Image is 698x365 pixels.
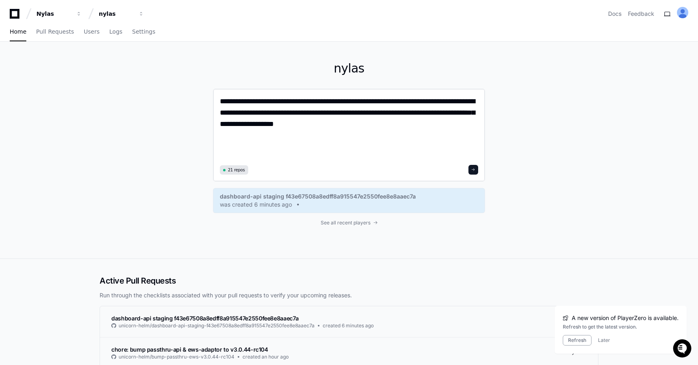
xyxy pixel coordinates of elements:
div: Refresh to get the latest version. [563,324,679,330]
div: Start new chat [28,60,133,68]
span: chore: bump passthru-api & ews-adaptor to v3.0.44-rc104 [111,346,268,353]
a: Users [84,23,100,41]
span: Pylon [81,85,98,91]
span: dashboard-api staging f43e67508a8edff8a915547e2550fee8e8aaec7a [111,315,298,322]
div: Nylas [36,10,71,18]
button: Feedback [628,10,654,18]
span: Logs [109,29,122,34]
a: Docs [608,10,621,18]
span: Home [10,29,26,34]
span: Pull Requests [36,29,74,34]
a: Powered byPylon [57,85,98,91]
button: nylas [96,6,147,21]
a: Pull Requests [36,23,74,41]
span: Users [84,29,100,34]
h2: Active Pull Requests [100,275,598,286]
a: See all recent players [213,220,485,226]
button: Later [598,337,610,344]
p: Run through the checklists associated with your pull requests to verify your upcoming releases. [100,291,598,299]
a: Settings [132,23,155,41]
button: Nylas [33,6,85,21]
span: A new version of PlayerZero is available. [572,314,679,322]
button: Refresh [563,335,592,346]
span: was created 6 minutes ago [220,201,292,209]
div: Welcome [8,32,147,45]
span: Settings [132,29,155,34]
a: dashboard-api staging f43e67508a8edff8a915547e2550fee8e8aaec7awas created 6 minutes ago [220,192,478,209]
img: ALV-UjU-Uivu_cc8zlDcn2c9MNEgVYayUocKx0gHV_Yy_SMunaAAd7JZxK5fgww1Mi-cdUJK5q-hvUHnPErhbMG5W0ta4bF9-... [677,7,688,18]
span: dashboard-api staging f43e67508a8edff8a915547e2550fee8e8aaec7a [220,192,416,201]
a: Home [10,23,26,41]
span: See all recent players [321,220,370,226]
img: PlayerZero [8,8,24,24]
h1: nylas [213,61,485,76]
span: 21 repos [228,167,245,173]
img: 1736555170064-99ba0984-63c1-480f-8ee9-699278ef63ed [8,60,23,75]
button: Start new chat [138,63,147,73]
a: Logs [109,23,122,41]
a: dashboard-api staging f43e67508a8edff8a915547e2550fee8e8aaec7aunicorn-helm/dashboard-api-staging-... [100,306,598,337]
span: created an hour ago [243,354,289,360]
span: created 6 minutes ago [323,322,374,329]
span: unicorn-helm/dashboard-api-staging-f43e67508a8edff8a915547e2550fee8e8aaec7a [119,322,315,329]
div: We're available if you need us! [28,68,102,75]
iframe: Open customer support [672,338,694,360]
div: nylas [99,10,134,18]
span: unicorn-helm/bump-passthru-ews-v3.0.44-rc104 [119,354,234,360]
